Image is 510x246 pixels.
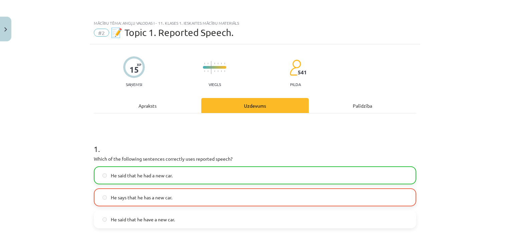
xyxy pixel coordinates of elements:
img: icon-short-line-57e1e144782c952c97e751825c79c345078a6d821885a25fce030b3d8c18986b.svg [204,70,205,72]
span: 541 [298,69,307,75]
span: 📝 Topic 1. Reported Speech. [111,27,234,38]
p: Which of the following sentences correctly uses reported speech? [94,155,416,162]
div: 15 [130,65,139,74]
img: icon-short-line-57e1e144782c952c97e751825c79c345078a6d821885a25fce030b3d8c18986b.svg [224,70,225,72]
img: icon-short-line-57e1e144782c952c97e751825c79c345078a6d821885a25fce030b3d8c18986b.svg [224,63,225,64]
div: Mācību tēma: Angļu valodas i - 11. klases 1. ieskaites mācību materiāls [94,21,416,25]
input: He says that he has a new car. [102,195,107,200]
img: icon-short-line-57e1e144782c952c97e751825c79c345078a6d821885a25fce030b3d8c18986b.svg [221,63,222,64]
p: Viegls [209,82,221,87]
img: icon-short-line-57e1e144782c952c97e751825c79c345078a6d821885a25fce030b3d8c18986b.svg [221,70,222,72]
h1: 1 . [94,133,416,153]
img: students-c634bb4e5e11cddfef0936a35e636f08e4e9abd3cc4e673bd6f9a4125e45ecb1.svg [289,59,301,76]
img: icon-short-line-57e1e144782c952c97e751825c79c345078a6d821885a25fce030b3d8c18986b.svg [204,63,205,64]
span: XP [137,63,141,66]
img: icon-short-line-57e1e144782c952c97e751825c79c345078a6d821885a25fce030b3d8c18986b.svg [214,70,215,72]
div: Palīdzība [309,98,416,113]
p: pilda [290,82,301,87]
span: He said that he had a new car. [111,172,173,179]
div: Uzdevums [201,98,309,113]
img: icon-long-line-d9ea69661e0d244f92f715978eff75569469978d946b2353a9bb055b3ed8787d.svg [211,61,212,74]
span: He says that he has a new car. [111,194,172,201]
img: icon-short-line-57e1e144782c952c97e751825c79c345078a6d821885a25fce030b3d8c18986b.svg [214,63,215,64]
img: icon-close-lesson-0947bae3869378f0d4975bcd49f059093ad1ed9edebbc8119c70593378902aed.svg [4,27,7,32]
span: #2 [94,29,109,37]
input: He said that he have a new car. [102,217,107,222]
input: He said that he had a new car. [102,173,107,178]
div: Apraksts [94,98,201,113]
span: He said that he have a new car. [111,216,175,223]
p: Saņemsi [123,82,145,87]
